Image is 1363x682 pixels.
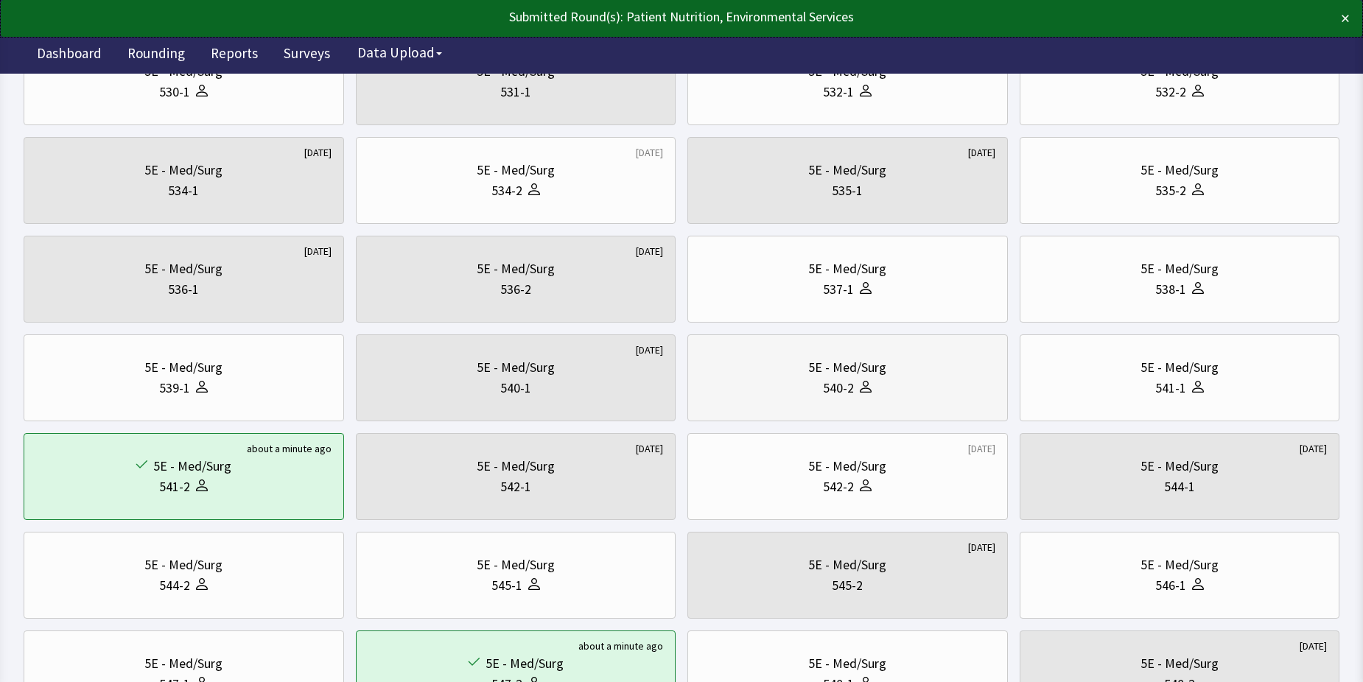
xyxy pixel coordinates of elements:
[26,37,113,74] a: Dashboard
[1164,477,1195,497] div: 544-1
[500,82,531,102] div: 531-1
[168,180,199,201] div: 534-1
[304,145,332,160] div: [DATE]
[159,575,190,596] div: 544-2
[823,279,854,300] div: 537-1
[832,180,863,201] div: 535-1
[1140,259,1219,279] div: 5E - Med/Surg
[200,37,269,74] a: Reports
[477,555,555,575] div: 5E - Med/Surg
[168,279,199,300] div: 536-1
[144,160,223,180] div: 5E - Med/Surg
[144,653,223,674] div: 5E - Med/Surg
[1140,160,1219,180] div: 5E - Med/Surg
[273,37,341,74] a: Surveys
[1155,180,1186,201] div: 535-2
[1341,7,1350,30] button: ×
[116,37,196,74] a: Rounding
[477,456,555,477] div: 5E - Med/Surg
[500,378,531,398] div: 540-1
[144,555,223,575] div: 5E - Med/Surg
[477,357,555,378] div: 5E - Med/Surg
[486,653,564,674] div: 5E - Med/Surg
[491,575,522,596] div: 545-1
[578,639,663,653] div: about a minute ago
[247,441,332,456] div: about a minute ago
[636,244,663,259] div: [DATE]
[1140,456,1219,477] div: 5E - Med/Surg
[491,180,522,201] div: 534-2
[968,441,995,456] div: [DATE]
[500,477,531,497] div: 542-1
[304,244,332,259] div: [DATE]
[1140,555,1219,575] div: 5E - Med/Surg
[13,7,1216,27] div: Submitted Round(s): Patient Nutrition, Environmental Services
[823,477,854,497] div: 542-2
[144,357,223,378] div: 5E - Med/Surg
[832,575,863,596] div: 545-2
[1300,441,1327,456] div: [DATE]
[808,555,886,575] div: 5E - Med/Surg
[1140,653,1219,674] div: 5E - Med/Surg
[636,342,663,357] div: [DATE]
[968,540,995,555] div: [DATE]
[1155,575,1186,596] div: 546-1
[823,82,854,102] div: 532-1
[1155,378,1186,398] div: 541-1
[808,259,886,279] div: 5E - Med/Surg
[159,378,190,398] div: 539-1
[968,145,995,160] div: [DATE]
[500,279,531,300] div: 536-2
[1155,279,1186,300] div: 538-1
[808,357,886,378] div: 5E - Med/Surg
[808,456,886,477] div: 5E - Med/Surg
[636,441,663,456] div: [DATE]
[823,378,854,398] div: 540-2
[477,160,555,180] div: 5E - Med/Surg
[144,259,223,279] div: 5E - Med/Surg
[1140,357,1219,378] div: 5E - Med/Surg
[159,82,190,102] div: 530-1
[477,259,555,279] div: 5E - Med/Surg
[636,145,663,160] div: [DATE]
[348,39,451,66] button: Data Upload
[808,653,886,674] div: 5E - Med/Surg
[159,477,190,497] div: 541-2
[1155,82,1186,102] div: 532-2
[808,160,886,180] div: 5E - Med/Surg
[153,456,231,477] div: 5E - Med/Surg
[1300,639,1327,653] div: [DATE]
